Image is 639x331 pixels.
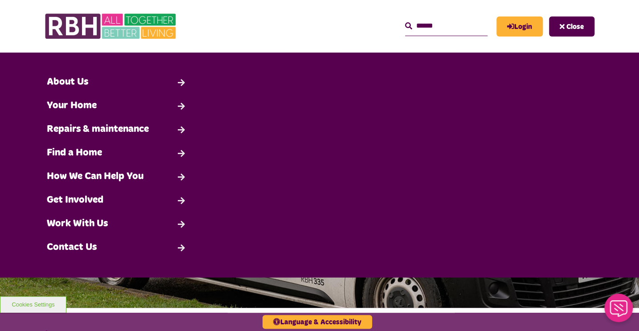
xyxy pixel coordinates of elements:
a: MyRBH [496,16,543,37]
iframe: Netcall Web Assistant for live chat [599,291,639,331]
a: Your Home [42,94,192,118]
img: RBH [45,9,178,44]
a: Work With Us [42,212,192,236]
a: Repairs & maintenance [42,118,192,141]
span: Close [566,23,584,30]
a: How We Can Help You [42,165,192,188]
button: Language & Accessibility [262,315,372,329]
a: Find a Home [42,141,192,165]
input: Search [405,16,487,36]
a: About Us [42,70,192,94]
button: Navigation [549,16,594,37]
a: Get Involved [42,188,192,212]
a: Contact Us [42,236,192,259]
